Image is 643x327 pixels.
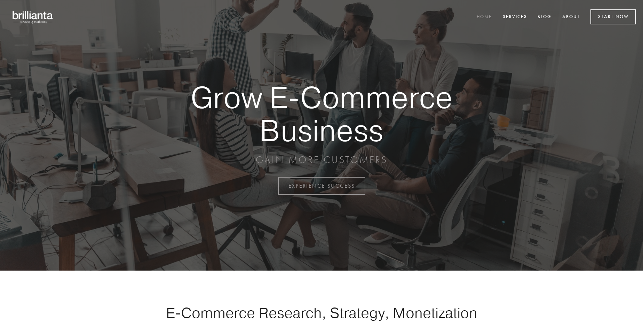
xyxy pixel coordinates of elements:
a: Services [498,11,532,23]
h1: E-Commerce Research, Strategy, Monetization [144,304,499,321]
strong: Grow E-Commerce Business [166,81,477,147]
p: GAIN MORE CUSTOMERS [166,154,477,166]
a: Home [472,11,497,23]
a: Start Now [590,9,636,24]
a: About [558,11,585,23]
img: brillianta - research, strategy, marketing [7,7,59,27]
a: Blog [533,11,556,23]
a: EXPERIENCE SUCCESS [278,177,365,195]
